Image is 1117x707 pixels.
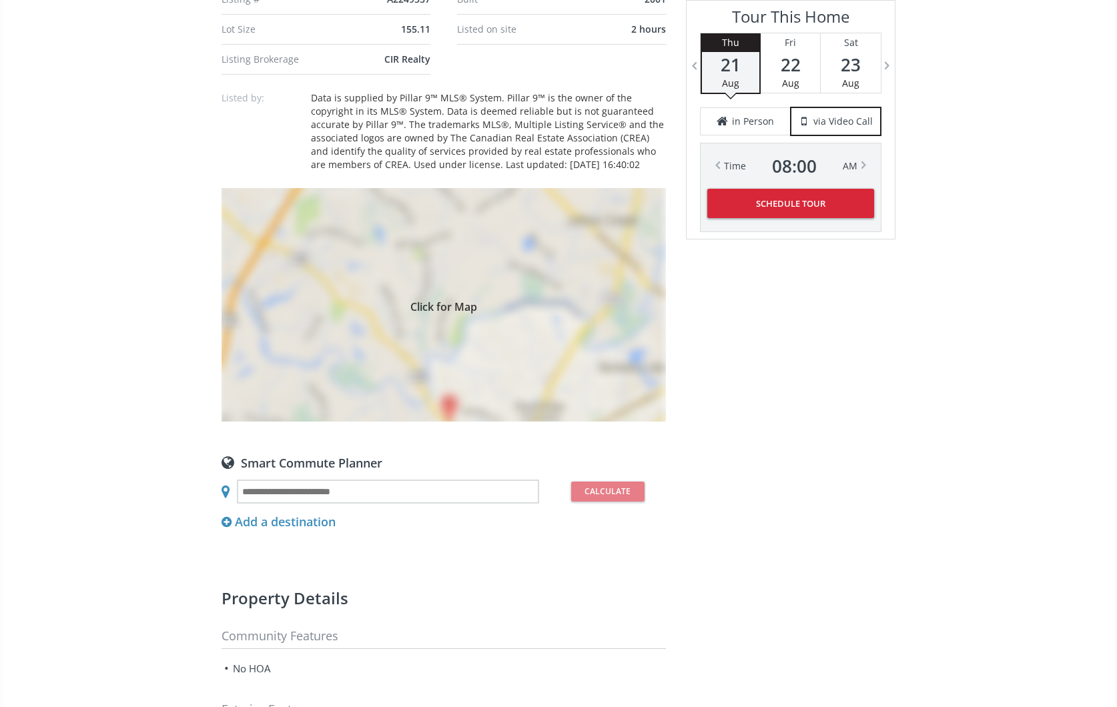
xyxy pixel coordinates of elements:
div: Smart Commute Planner [222,455,666,470]
div: Add a destination [222,514,336,531]
span: Aug [782,77,799,89]
div: Lot Size [222,25,332,34]
span: via Video Call [813,115,873,128]
span: Click for Map [222,299,666,310]
span: CIR Realty [384,53,430,65]
span: in Person [732,115,774,128]
div: Sat [821,33,881,52]
span: 08 : 00 [772,157,817,175]
p: Listed by: [222,91,302,105]
h2: Property details [222,590,666,606]
div: Data is supplied by Pillar 9™ MLS® System. Pillar 9™ is the owner of the copyright in its MLS® Sy... [311,91,666,171]
div: Time AM [724,157,857,175]
span: 155.11 [401,23,430,35]
span: Aug [842,77,859,89]
span: 22 [761,55,820,74]
button: Calculate [571,482,645,502]
div: Listing Brokerage [222,55,332,64]
div: Fri [761,33,820,52]
div: Thu [702,33,759,52]
span: 21 [702,55,759,74]
button: Schedule Tour [707,189,874,218]
span: Aug [722,77,739,89]
span: 2 hours [631,23,666,35]
h3: Community Features [222,630,666,649]
div: Listed on site [457,25,568,34]
h3: Tour This Home [700,7,881,33]
span: 23 [821,55,881,74]
li: No HOA [222,656,439,680]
